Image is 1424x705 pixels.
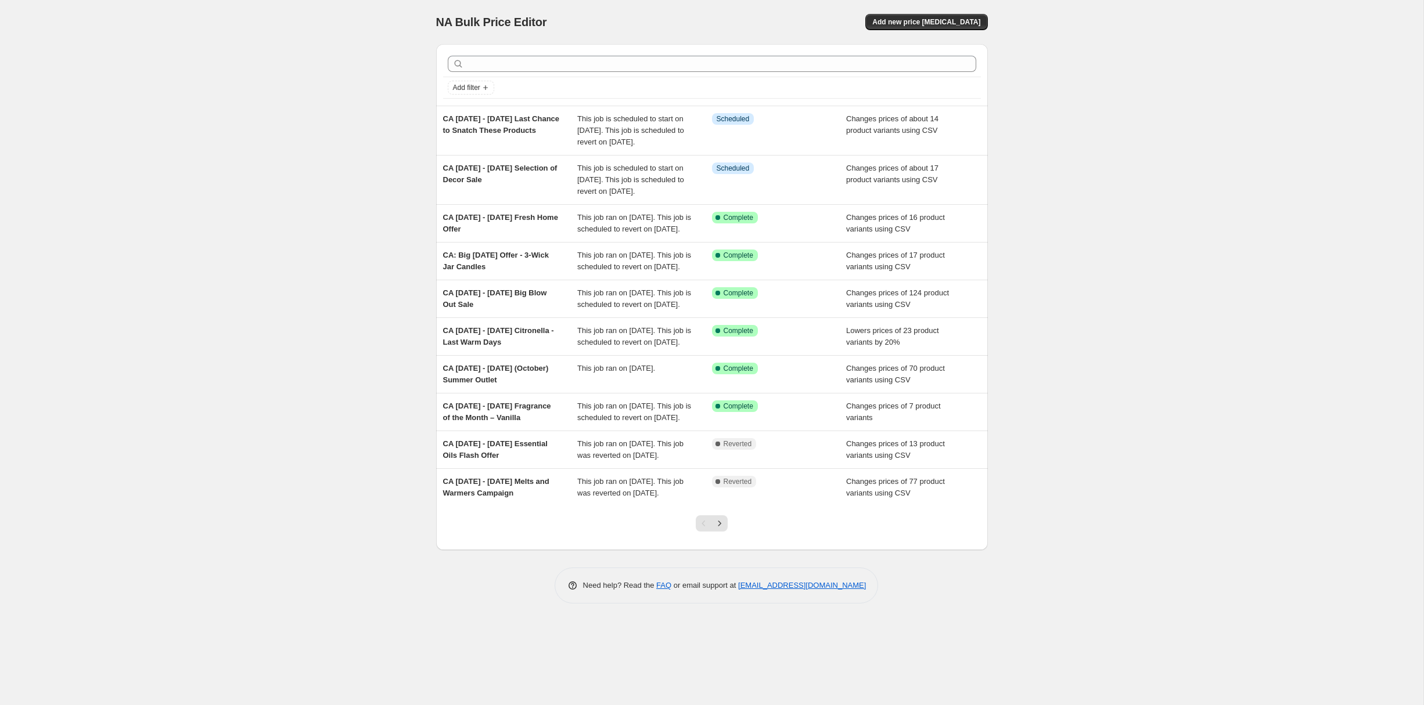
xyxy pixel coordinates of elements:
[724,251,753,260] span: Complete
[738,581,866,590] a: [EMAIL_ADDRESS][DOMAIN_NAME]
[846,251,945,271] span: Changes prices of 17 product variants using CSV
[443,213,558,233] span: CA [DATE] - [DATE] Fresh Home Offer
[717,164,750,173] span: Scheduled
[846,477,945,497] span: Changes prices of 77 product variants using CSV
[724,213,753,222] span: Complete
[577,477,684,497] span: This job ran on [DATE]. This job was reverted on [DATE].
[577,326,691,346] span: This job ran on [DATE]. This job is scheduled to revert on [DATE].
[577,164,684,196] span: This job is scheduled to start on [DATE]. This job is scheduled to revert on [DATE].
[724,326,753,335] span: Complete
[577,288,691,309] span: This job ran on [DATE]. This job is scheduled to revert on [DATE].
[443,477,549,497] span: CA [DATE] - [DATE] Melts and Warmers Campaign
[846,326,939,346] span: Lowers prices of 23 product variants by 20%
[443,402,551,422] span: CA [DATE] - [DATE] Fragrance of the Month – Vanilla
[583,581,657,590] span: Need help? Read the
[443,164,558,184] span: CA [DATE] - [DATE] Selection of Decor Sale
[872,17,980,27] span: Add new price [MEDICAL_DATA]
[443,288,547,309] span: CA [DATE] - [DATE] Big Blow Out Sale
[436,16,547,28] span: NA Bulk Price Editor
[846,114,938,135] span: Changes prices of about 14 product variants using CSV
[656,581,671,590] a: FAQ
[724,288,753,298] span: Complete
[846,364,945,384] span: Changes prices of 70 product variants using CSV
[846,439,945,460] span: Changes prices of 13 product variants using CSV
[865,14,987,30] button: Add new price [MEDICAL_DATA]
[846,164,938,184] span: Changes prices of about 17 product variants using CSV
[717,114,750,124] span: Scheduled
[453,83,480,92] span: Add filter
[711,515,728,532] button: Next
[443,251,549,271] span: CA: Big [DATE] Offer - 3-Wick Jar Candles
[846,288,949,309] span: Changes prices of 124 product variants using CSV
[846,402,941,422] span: Changes prices of 7 product variants
[696,515,728,532] nav: Pagination
[577,364,655,373] span: This job ran on [DATE].
[724,439,752,449] span: Reverted
[671,581,738,590] span: or email support at
[724,402,753,411] span: Complete
[846,213,945,233] span: Changes prices of 16 product variants using CSV
[577,439,684,460] span: This job ran on [DATE]. This job was reverted on [DATE].
[577,402,691,422] span: This job ran on [DATE]. This job is scheduled to revert on [DATE].
[443,326,554,346] span: CA [DATE] - [DATE] Citronella - Last Warm Days
[577,114,684,146] span: This job is scheduled to start on [DATE]. This job is scheduled to revert on [DATE].
[443,114,560,135] span: CA [DATE] - [DATE] Last Chance to Snatch These Products
[724,364,753,373] span: Complete
[577,251,691,271] span: This job ran on [DATE]. This job is scheduled to revert on [DATE].
[577,213,691,233] span: This job ran on [DATE]. This job is scheduled to revert on [DATE].
[443,364,549,384] span: CA [DATE] - [DATE] (October) Summer Outlet
[443,439,548,460] span: CA [DATE] - [DATE] Essential Oils Flash Offer
[448,81,494,95] button: Add filter
[724,477,752,486] span: Reverted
